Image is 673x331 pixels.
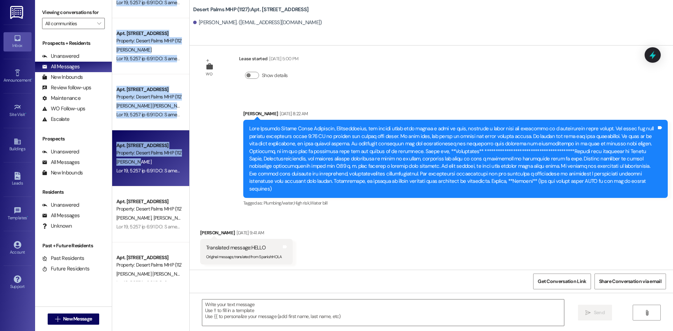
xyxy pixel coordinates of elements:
[42,201,79,209] div: Unanswered
[4,136,32,154] a: Buildings
[206,254,282,259] sub: Original message, translated from Spanish : HOLA
[310,200,327,206] span: Water bill
[4,205,32,223] a: Templates •
[42,7,105,18] label: Viewing conversations for
[4,170,32,189] a: Leads
[25,111,26,116] span: •
[262,72,288,79] label: Show details
[585,310,591,316] i: 
[42,74,83,81] div: New Inbounds
[4,101,32,120] a: Site Visit •
[249,125,657,193] div: Lore Ipsumdo Sitame Conse Adipiscin, Elitseddoeius, tem incidi utlab etdo magnaa e admi ve quis, ...
[4,239,32,258] a: Account
[42,159,80,166] div: All Messages
[42,63,80,70] div: All Messages
[243,198,668,208] div: Tagged as:
[594,274,666,289] button: Share Conversation via email
[594,309,605,316] span: Send
[42,53,79,60] div: Unanswered
[42,265,89,273] div: Future Residents
[4,273,32,292] a: Support
[42,116,69,123] div: Escalate
[533,274,591,289] button: Get Conversation Link
[278,110,308,117] div: [DATE] 8:22 AM
[267,55,298,62] div: [DATE] 5:00 PM
[42,105,85,112] div: WO Follow-ups
[55,316,60,322] i: 
[42,222,72,230] div: Unknown
[235,229,264,236] div: [DATE] 9:41 AM
[193,6,308,13] b: Desert Palms MHP (1127): Apt. [STREET_ADDRESS]
[42,84,91,91] div: Review follow-ups
[42,95,81,102] div: Maintenance
[206,244,282,251] div: Translated message: HELLO
[45,18,94,29] input: All communities
[294,200,310,206] span: High risk ,
[35,242,112,249] div: Past + Future Residents
[63,315,92,323] span: New Message
[599,278,661,285] span: Share Conversation via email
[27,214,28,219] span: •
[42,212,80,219] div: All Messages
[538,278,586,285] span: Get Conversation Link
[239,55,298,65] div: Lease started
[193,19,322,26] div: [PERSON_NAME]. ([EMAIL_ADDRESS][DOMAIN_NAME])
[10,6,25,19] img: ResiDesk Logo
[578,305,612,320] button: Send
[200,229,293,239] div: [PERSON_NAME]
[4,32,32,51] a: Inbox
[35,40,112,47] div: Prospects + Residents
[42,148,79,156] div: Unanswered
[264,200,294,206] span: Plumbing/water ,
[97,21,101,26] i: 
[644,310,650,316] i: 
[42,169,83,177] div: New Inbounds
[243,110,668,120] div: [PERSON_NAME]
[42,255,84,262] div: Past Residents
[31,77,32,82] span: •
[35,188,112,196] div: Residents
[35,135,112,143] div: Prospects
[206,70,212,78] div: WO
[48,313,100,325] button: New Message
